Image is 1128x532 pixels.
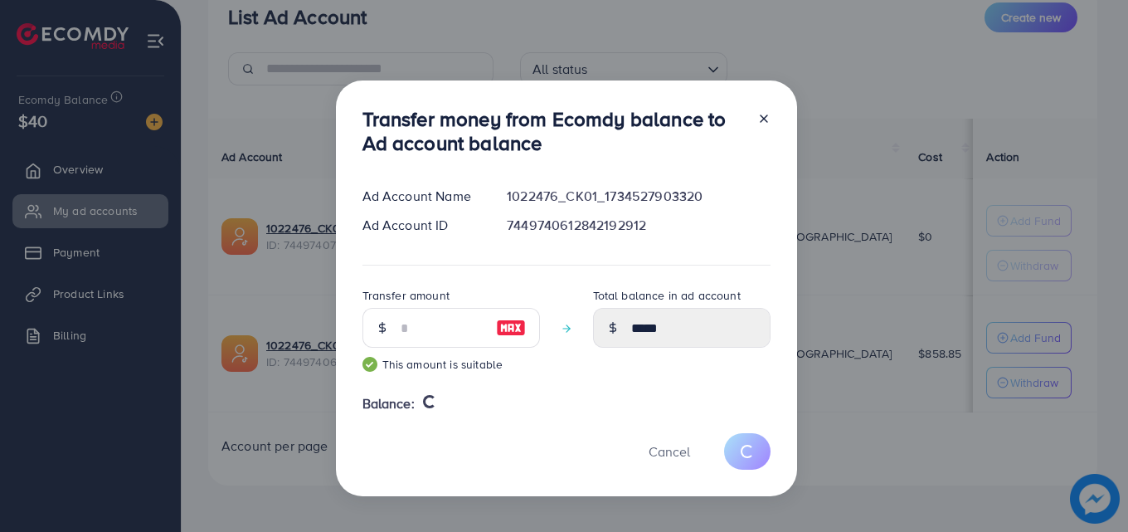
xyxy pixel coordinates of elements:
button: Cancel [628,433,711,469]
div: Ad Account Name [349,187,494,206]
span: Balance: [362,394,415,413]
span: Cancel [649,442,690,461]
div: 7449740612842192912 [494,216,783,235]
img: image [496,318,526,338]
div: 1022476_CK01_1734527903320 [494,187,783,206]
img: guide [362,357,377,372]
h3: Transfer money from Ecomdy balance to Ad account balance [362,107,744,155]
label: Transfer amount [362,287,450,304]
div: Ad Account ID [349,216,494,235]
label: Total balance in ad account [593,287,741,304]
small: This amount is suitable [362,356,540,373]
